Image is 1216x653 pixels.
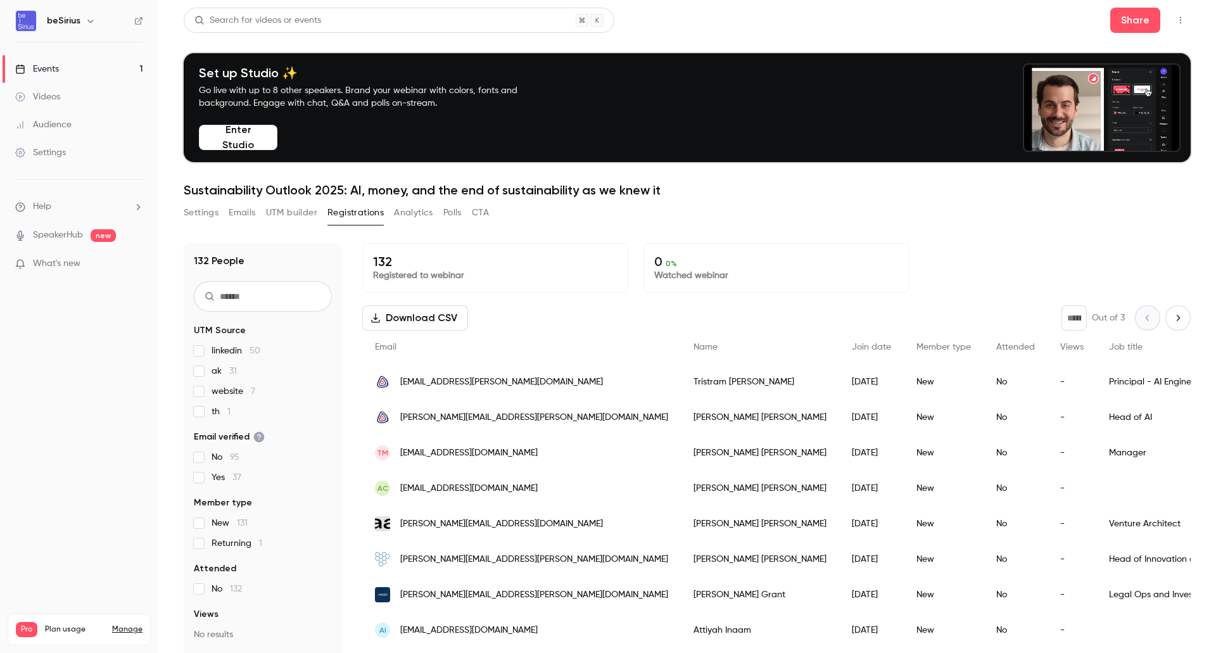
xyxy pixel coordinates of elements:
[375,343,396,352] span: Email
[681,364,839,400] div: Tristram [PERSON_NAME]
[693,343,718,352] span: Name
[327,203,384,223] button: Registrations
[1048,471,1096,506] div: -
[681,542,839,577] div: [PERSON_NAME] [PERSON_NAME]
[194,324,246,337] span: UTM Source
[194,497,252,509] span: Member type
[250,346,260,355] span: 50
[184,182,1191,198] h1: Sustainability Outlook 2025: AI, money, and the end of sustainability as we knew it
[112,624,142,635] a: Manage
[839,612,904,648] div: [DATE]
[375,374,390,390] img: angloamerican.com
[212,365,237,377] span: ak
[184,203,218,223] button: Settings
[666,259,677,268] span: 0 %
[984,400,1048,435] div: No
[681,577,839,612] div: [PERSON_NAME] Grant
[373,254,617,269] p: 132
[212,537,262,550] span: Returning
[1165,305,1191,331] button: Next page
[212,385,255,398] span: website
[839,471,904,506] div: [DATE]
[33,257,80,270] span: What's new
[212,471,241,484] span: Yes
[362,305,468,331] button: Download CSV
[394,203,433,223] button: Analytics
[266,203,317,223] button: UTM builder
[194,562,236,575] span: Attended
[1092,312,1125,324] p: Out of 3
[212,345,260,357] span: linkedin
[839,577,904,612] div: [DATE]
[904,612,984,648] div: New
[400,517,603,531] span: [PERSON_NAME][EMAIL_ADDRESS][DOMAIN_NAME]
[904,435,984,471] div: New
[1048,364,1096,400] div: -
[230,585,242,593] span: 132
[984,612,1048,648] div: No
[400,624,538,637] span: [EMAIL_ADDRESS][DOMAIN_NAME]
[227,407,231,416] span: 1
[984,435,1048,471] div: No
[237,519,248,528] span: 131
[232,473,241,482] span: 37
[33,200,51,213] span: Help
[212,405,231,418] span: th
[230,453,239,462] span: 95
[916,343,971,352] span: Member type
[1048,506,1096,542] div: -
[1048,612,1096,648] div: -
[839,435,904,471] div: [DATE]
[47,15,80,27] h6: beSirius
[15,63,59,75] div: Events
[400,447,538,460] span: [EMAIL_ADDRESS][DOMAIN_NAME]
[681,506,839,542] div: [PERSON_NAME] [PERSON_NAME]
[16,622,37,637] span: Pro
[681,400,839,435] div: [PERSON_NAME] [PERSON_NAME]
[984,542,1048,577] div: No
[852,343,891,352] span: Join date
[839,542,904,577] div: [DATE]
[400,588,668,602] span: [PERSON_NAME][EMAIL_ADDRESS][PERSON_NAME][DOMAIN_NAME]
[839,364,904,400] div: [DATE]
[373,269,617,282] p: Registered to webinar
[15,91,60,103] div: Videos
[194,628,332,641] p: No results
[212,517,248,529] span: New
[1048,542,1096,577] div: -
[212,583,242,595] span: No
[984,471,1048,506] div: No
[379,624,386,636] span: AI
[1048,400,1096,435] div: -
[904,400,984,435] div: New
[904,577,984,612] div: New
[904,506,984,542] div: New
[375,552,390,567] img: esgroup.com
[199,84,547,110] p: Go live with up to 8 other speakers. Brand your webinar with colors, fonts and background. Engage...
[375,410,390,425] img: angloamerican.com
[377,447,388,459] span: TM
[984,577,1048,612] div: No
[904,471,984,506] div: New
[654,254,899,269] p: 0
[681,471,839,506] div: [PERSON_NAME] [PERSON_NAME]
[681,435,839,471] div: [PERSON_NAME] [PERSON_NAME]
[259,539,262,548] span: 1
[681,612,839,648] div: Attiyah Inaam
[375,516,390,531] img: amberra.de
[375,587,390,602] img: amogy.co
[229,203,255,223] button: Emails
[984,506,1048,542] div: No
[984,364,1048,400] div: No
[15,118,72,131] div: Audience
[400,411,668,424] span: [PERSON_NAME][EMAIL_ADDRESS][PERSON_NAME][DOMAIN_NAME]
[377,483,388,494] span: AC
[15,200,143,213] li: help-dropdown-opener
[654,269,899,282] p: Watched webinar
[15,146,66,159] div: Settings
[1048,577,1096,612] div: -
[229,367,237,376] span: 31
[443,203,462,223] button: Polls
[194,14,321,27] div: Search for videos or events
[996,343,1035,352] span: Attended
